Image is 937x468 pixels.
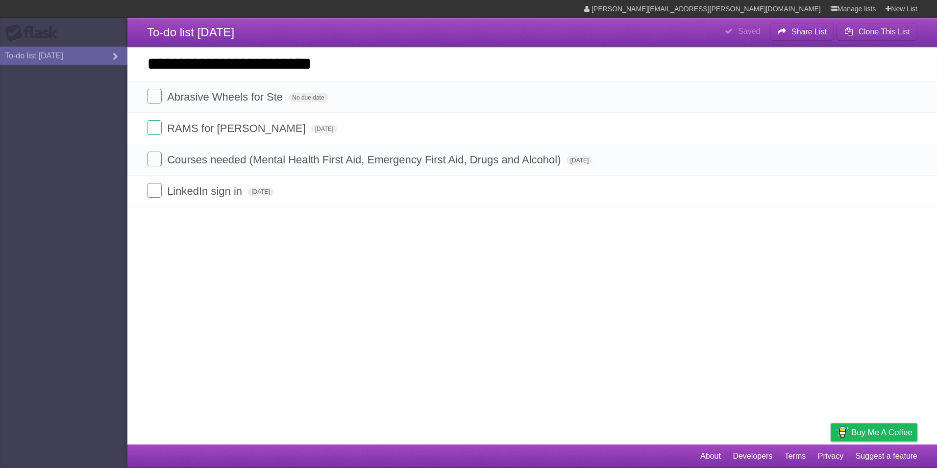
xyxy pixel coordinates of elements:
[785,447,806,466] a: Terms
[247,187,274,196] span: [DATE]
[288,93,328,102] span: No due date
[770,23,835,41] button: Share List
[147,120,162,135] label: Done
[147,26,234,39] span: To-do list [DATE]
[167,185,245,197] span: LinkedIn sign in
[837,23,917,41] button: Clone This List
[836,424,849,441] img: Buy me a coffee
[147,183,162,198] label: Done
[791,27,827,36] b: Share List
[5,24,64,42] div: Flask
[818,447,843,466] a: Privacy
[167,122,308,134] span: RAMS for [PERSON_NAME]
[700,447,721,466] a: About
[567,156,593,165] span: [DATE]
[738,27,760,35] b: Saved
[733,447,772,466] a: Developers
[831,423,917,442] a: Buy me a coffee
[167,91,285,103] span: Abrasive Wheels for Ste
[851,424,912,441] span: Buy me a coffee
[858,27,910,36] b: Clone This List
[147,152,162,166] label: Done
[311,125,338,133] span: [DATE]
[856,447,917,466] a: Suggest a feature
[167,154,563,166] span: Courses needed (Mental Health First Aid, Emergency First Aid, Drugs and Alcohol)
[147,89,162,104] label: Done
